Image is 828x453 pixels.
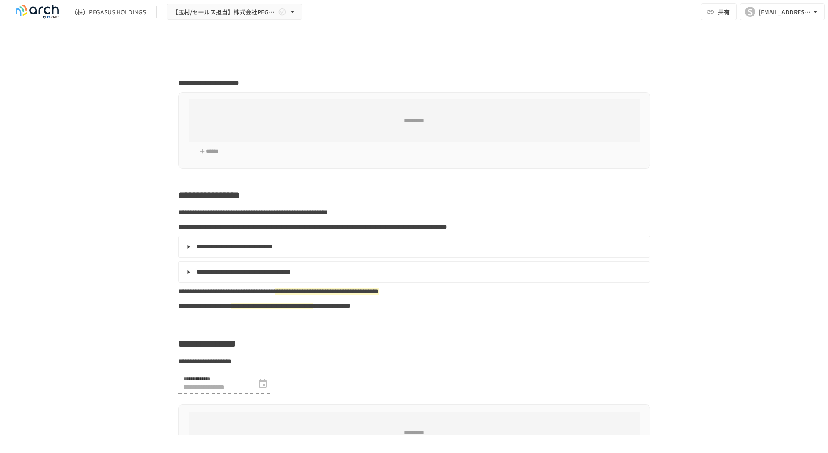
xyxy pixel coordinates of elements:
span: 共有 [718,7,730,16]
button: 【玉村/セールス担当】株式会社PEGASUS HOLDINGS様_初期設定サポート [167,4,302,20]
button: S[EMAIL_ADDRESS][DOMAIN_NAME] [740,3,825,20]
div: S [745,7,755,17]
div: （株）PEGASUS HOLDINGS [71,8,146,16]
div: [EMAIL_ADDRESS][DOMAIN_NAME] [759,7,811,17]
button: 共有 [701,3,737,20]
img: logo-default@2x-9cf2c760.svg [10,5,64,19]
span: 【玉村/セールス担当】株式会社PEGASUS HOLDINGS様_初期設定サポート [172,7,276,17]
